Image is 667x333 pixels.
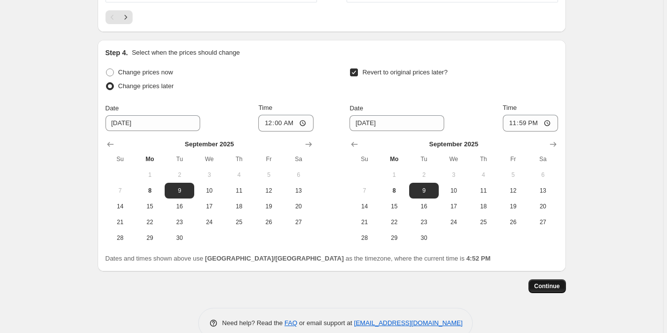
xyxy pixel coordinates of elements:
span: Need help? Read the [222,319,285,327]
th: Friday [254,151,283,167]
button: Monday September 22 2025 [135,214,165,230]
button: Tuesday September 2 2025 [409,167,439,183]
button: Friday September 26 2025 [498,214,528,230]
button: Sunday September 7 2025 [105,183,135,199]
button: Wednesday September 10 2025 [194,183,224,199]
span: 5 [502,171,524,179]
span: 17 [198,202,220,210]
span: 10 [198,187,220,195]
button: Monday September 22 2025 [380,214,409,230]
button: Tuesday September 16 2025 [165,199,194,214]
span: Th [228,155,250,163]
button: Thursday September 25 2025 [468,214,498,230]
th: Saturday [528,151,558,167]
span: 27 [287,218,309,226]
button: Wednesday September 24 2025 [194,214,224,230]
span: 21 [109,218,131,226]
span: Time [503,104,517,111]
span: 16 [169,202,190,210]
span: 7 [109,187,131,195]
input: 9/8/2025 [105,115,200,131]
input: 12:00 [503,115,558,132]
span: 11 [228,187,250,195]
span: 10 [443,187,464,195]
span: We [198,155,220,163]
button: Tuesday September 9 2025 [165,183,194,199]
button: Tuesday September 23 2025 [409,214,439,230]
span: Change prices later [118,82,174,90]
button: Thursday September 4 2025 [224,167,254,183]
span: Su [353,155,375,163]
span: 6 [532,171,554,179]
button: Wednesday September 17 2025 [439,199,468,214]
th: Tuesday [409,151,439,167]
span: 22 [139,218,161,226]
button: Show next month, October 2025 [302,137,316,151]
button: Friday September 12 2025 [254,183,283,199]
th: Sunday [105,151,135,167]
b: [GEOGRAPHIC_DATA]/[GEOGRAPHIC_DATA] [205,255,344,262]
span: 26 [502,218,524,226]
button: Sunday September 14 2025 [105,199,135,214]
th: Monday [380,151,409,167]
button: Sunday September 7 2025 [350,183,379,199]
span: 29 [139,234,161,242]
button: Continue [528,279,566,293]
span: 25 [228,218,250,226]
span: 16 [413,202,435,210]
button: Friday September 19 2025 [254,199,283,214]
button: Friday September 26 2025 [254,214,283,230]
button: Next [119,10,133,24]
span: 18 [228,202,250,210]
span: 4 [472,171,494,179]
button: Saturday September 6 2025 [528,167,558,183]
span: 8 [139,187,161,195]
button: Monday September 1 2025 [135,167,165,183]
button: Today Monday September 8 2025 [380,183,409,199]
span: We [443,155,464,163]
span: Continue [534,282,560,290]
span: 23 [169,218,190,226]
th: Saturday [283,151,313,167]
button: Wednesday September 3 2025 [439,167,468,183]
span: 29 [384,234,405,242]
span: Date [350,104,363,112]
span: 22 [384,218,405,226]
span: Tu [169,155,190,163]
button: Tuesday September 30 2025 [165,230,194,246]
span: Fr [502,155,524,163]
button: Saturday September 13 2025 [528,183,558,199]
span: 13 [532,187,554,195]
button: Sunday September 28 2025 [350,230,379,246]
span: 4 [228,171,250,179]
span: 30 [169,234,190,242]
button: Sunday September 21 2025 [350,214,379,230]
button: Friday September 5 2025 [498,167,528,183]
button: Monday September 15 2025 [135,199,165,214]
button: Monday September 15 2025 [380,199,409,214]
button: Monday September 29 2025 [135,230,165,246]
span: 15 [139,202,161,210]
span: 21 [353,218,375,226]
button: Wednesday September 10 2025 [439,183,468,199]
th: Wednesday [194,151,224,167]
button: Tuesday September 16 2025 [409,199,439,214]
span: 1 [384,171,405,179]
button: Thursday September 11 2025 [224,183,254,199]
button: Friday September 5 2025 [254,167,283,183]
span: 30 [413,234,435,242]
button: Sunday September 14 2025 [350,199,379,214]
span: 2 [413,171,435,179]
span: 1 [139,171,161,179]
button: Thursday September 25 2025 [224,214,254,230]
button: Friday September 12 2025 [498,183,528,199]
span: 19 [258,202,280,210]
span: 12 [258,187,280,195]
th: Monday [135,151,165,167]
button: Monday September 29 2025 [380,230,409,246]
input: 9/8/2025 [350,115,444,131]
button: Show previous month, August 2025 [104,137,117,151]
button: Thursday September 18 2025 [224,199,254,214]
span: 12 [502,187,524,195]
span: 18 [472,202,494,210]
